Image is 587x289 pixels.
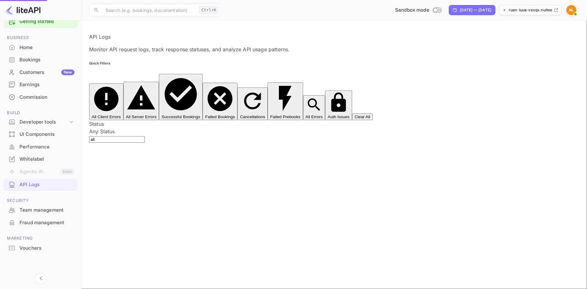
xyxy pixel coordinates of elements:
[4,217,78,229] div: Fraud management
[89,83,123,120] button: All Client Errors
[89,128,579,135] div: Any Status
[4,79,78,90] a: Earnings
[4,109,78,116] span: Build
[19,56,74,64] div: Bookings
[4,117,78,128] div: Developer tools
[4,179,78,191] div: API Logs
[4,141,78,153] a: Performance
[4,204,78,216] div: Team management
[4,54,78,65] a: Bookings
[237,87,268,120] button: Cancellations
[19,207,74,214] div: Team management
[19,69,74,76] div: Customers
[19,181,74,188] div: API Logs
[35,273,46,284] button: Collapse navigation
[61,69,74,75] div: New
[4,141,78,153] div: Performance
[89,121,104,127] label: Status
[19,94,74,101] div: Commission
[4,15,78,28] div: Getting started
[303,95,325,120] button: All Errors
[4,179,78,190] a: API Logs
[395,7,429,14] span: Sandbox mode
[159,74,203,120] button: Successful Bookings
[4,128,78,140] a: UI Components
[19,81,74,88] div: Earnings
[19,18,74,25] a: Getting started
[4,204,78,216] a: Team management
[199,6,219,14] div: Ctrl+K
[393,7,444,14] div: Switch to Production mode
[460,7,491,13] div: [DATE] — [DATE]
[4,42,78,54] div: Home
[4,235,78,242] span: Marketing
[4,42,78,53] a: Home
[89,33,579,41] p: API Logs
[4,66,78,79] div: CustomersNew
[4,217,78,228] a: Fraud management
[352,114,373,120] button: Clear All
[4,54,78,66] div: Bookings
[4,242,78,254] a: Vouchers
[4,197,78,204] span: Security
[89,61,579,66] h6: Quick Filters
[449,5,495,15] div: Click to change the date range period
[5,5,41,15] img: LiteAPI logo
[89,46,579,53] p: Monitor API request logs, track response statuses, and analyze API usage patterns.
[4,153,78,165] a: Whitelabel
[268,82,303,120] button: Failed Prebooks
[19,219,74,226] div: Fraud management
[4,66,78,78] a: CustomersNew
[4,79,78,91] div: Earnings
[4,91,78,103] a: Commission
[19,245,74,252] div: Vouchers
[566,5,576,15] img: Ruan Luus
[325,91,352,120] button: Auth Issues
[19,119,68,126] div: Developer tools
[19,44,74,51] div: Home
[509,7,552,13] p: ruan-luus-vexqx.nuitee...
[102,4,197,16] input: Search (e.g. bookings, documentation)
[19,143,74,151] div: Performance
[4,34,78,41] span: Business
[19,131,74,138] div: UI Components
[19,156,74,163] div: Whitelabel
[203,83,237,120] button: Failed Bookings
[123,82,159,120] button: All Server Errors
